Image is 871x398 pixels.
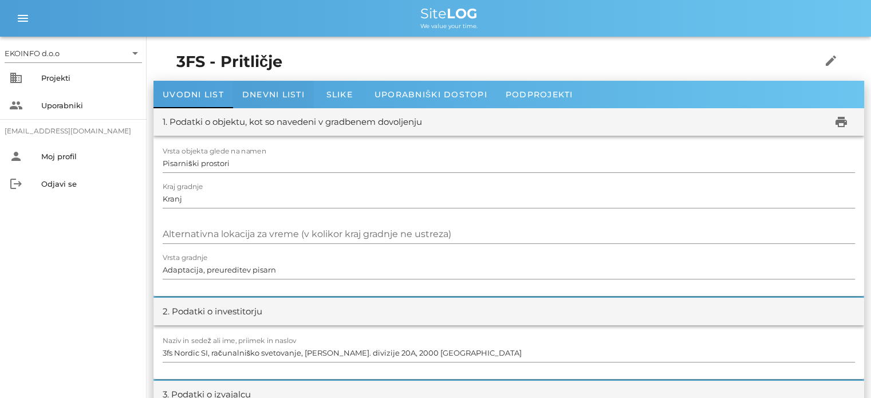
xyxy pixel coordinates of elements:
[41,152,137,161] div: Moj profil
[375,89,487,100] span: Uporabniški dostopi
[447,5,478,22] b: LOG
[9,177,23,191] i: logout
[9,98,23,112] i: people
[163,183,203,191] label: Kraj gradnje
[242,89,305,100] span: Dnevni listi
[834,115,848,129] i: print
[176,50,786,74] h1: 3FS - Pritličje
[41,179,137,188] div: Odjavi se
[9,71,23,85] i: business
[41,101,137,110] div: Uporabniki
[708,274,871,398] div: Pripomoček za klepet
[420,5,478,22] span: Site
[824,54,838,68] i: edit
[163,116,422,129] div: 1. Podatki o objektu, kot so navedeni v gradbenem dovoljenju
[163,147,266,156] label: Vrsta objekta glede na namen
[41,73,137,82] div: Projekti
[506,89,573,100] span: Podprojekti
[163,254,208,262] label: Vrsta gradnje
[326,89,353,100] span: Slike
[420,22,478,30] span: We value your time.
[163,89,224,100] span: Uvodni list
[163,337,297,345] label: Naziv in sedež ali ime, priimek in naslov
[9,149,23,163] i: person
[128,46,142,60] i: arrow_drop_down
[163,305,262,318] div: 2. Podatki o investitorju
[708,274,871,398] iframe: Chat Widget
[5,44,142,62] div: EKOINFO d.o.o
[5,48,60,58] div: EKOINFO d.o.o
[16,11,30,25] i: menu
